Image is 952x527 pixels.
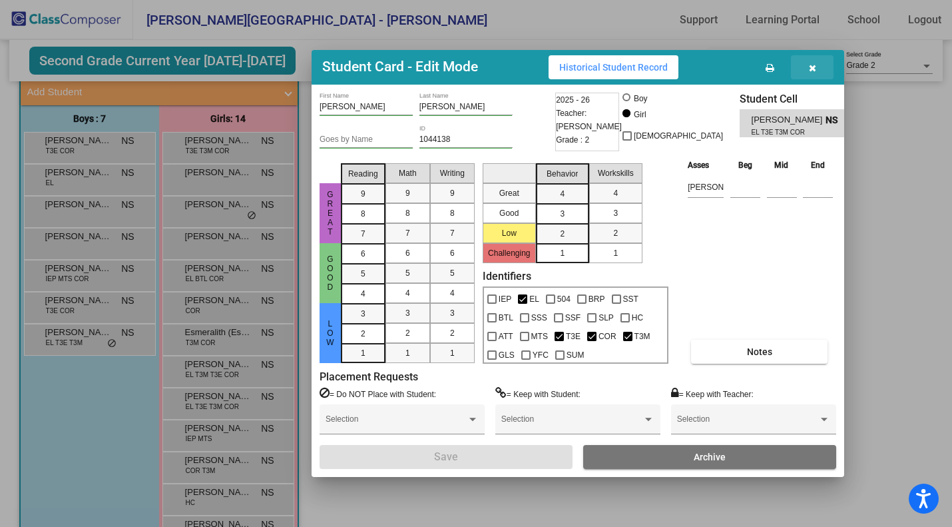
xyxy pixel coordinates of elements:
span: 6 [450,247,455,259]
span: 3 [405,307,410,319]
span: SSF [565,310,581,326]
span: 9 [361,188,365,200]
span: EL [529,291,539,307]
span: 8 [405,207,410,219]
span: Notes [747,346,772,357]
span: 1 [361,347,365,359]
span: 4 [361,288,365,300]
span: COR [598,328,616,344]
span: SST [623,291,638,307]
span: T3E [566,328,581,344]
span: 504 [557,291,571,307]
span: 7 [405,227,410,239]
span: 7 [450,227,455,239]
label: = Keep with Student: [495,387,581,400]
span: SLP [598,310,614,326]
span: 1 [405,347,410,359]
span: 6 [405,247,410,259]
span: [DEMOGRAPHIC_DATA] [634,128,723,144]
span: 5 [450,267,455,279]
span: Teacher: [PERSON_NAME] [556,107,622,133]
span: 2 [560,228,565,240]
span: 6 [361,248,365,260]
span: YFC [533,347,549,363]
th: Beg [727,158,764,173]
span: 5 [405,267,410,279]
h3: Student Card - Edit Mode [322,59,478,75]
label: Identifiers [483,270,531,282]
th: End [800,158,836,173]
input: assessment [688,177,724,197]
span: Reading [348,168,378,180]
label: = Do NOT Place with Student: [320,387,436,400]
span: 2 [405,327,410,339]
span: Good [324,255,336,292]
span: 5 [361,268,365,280]
span: T3M [634,328,650,344]
span: Grade : 2 [556,133,589,147]
span: IEP [499,291,511,307]
span: [PERSON_NAME] [752,113,826,127]
span: SUM [567,347,585,363]
span: 4 [405,287,410,299]
input: goes by name [320,135,413,145]
span: 1 [560,247,565,259]
span: 8 [361,208,365,220]
span: 2025 - 26 [556,93,590,107]
span: Low [324,319,336,347]
span: 1 [613,247,618,259]
span: HC [632,310,643,326]
span: Save [434,450,458,463]
span: 7 [361,228,365,240]
span: BTL [499,310,513,326]
span: Math [399,167,417,179]
span: 4 [613,187,618,199]
th: Mid [764,158,800,173]
span: 3 [560,208,565,220]
label: Placement Requests [320,370,418,383]
span: EL T3E T3M COR [752,127,816,137]
div: Girl [633,109,646,121]
button: Save [320,445,573,469]
span: Great [324,190,336,237]
span: SSS [531,310,547,326]
label: = Keep with Teacher: [671,387,754,400]
span: Workskills [598,167,634,179]
span: BRP [589,291,605,307]
span: 4 [560,188,565,200]
button: Notes [691,340,828,364]
span: NS [826,113,844,127]
input: Enter ID [419,135,513,145]
span: 3 [450,307,455,319]
span: 8 [450,207,455,219]
th: Asses [684,158,727,173]
span: 2 [450,327,455,339]
span: Writing [440,167,465,179]
span: GLS [499,347,515,363]
button: Archive [583,445,836,469]
h3: Student Cell [740,93,855,105]
span: Historical Student Record [559,62,668,73]
span: Behavior [547,168,578,180]
span: 9 [405,187,410,199]
span: 2 [613,227,618,239]
span: Archive [694,452,726,462]
span: MTS [531,328,548,344]
div: Boy [633,93,648,105]
span: ATT [499,328,513,344]
span: 3 [613,207,618,219]
span: 3 [361,308,365,320]
span: 4 [450,287,455,299]
button: Historical Student Record [549,55,678,79]
span: 9 [450,187,455,199]
span: 2 [361,328,365,340]
span: 1 [450,347,455,359]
